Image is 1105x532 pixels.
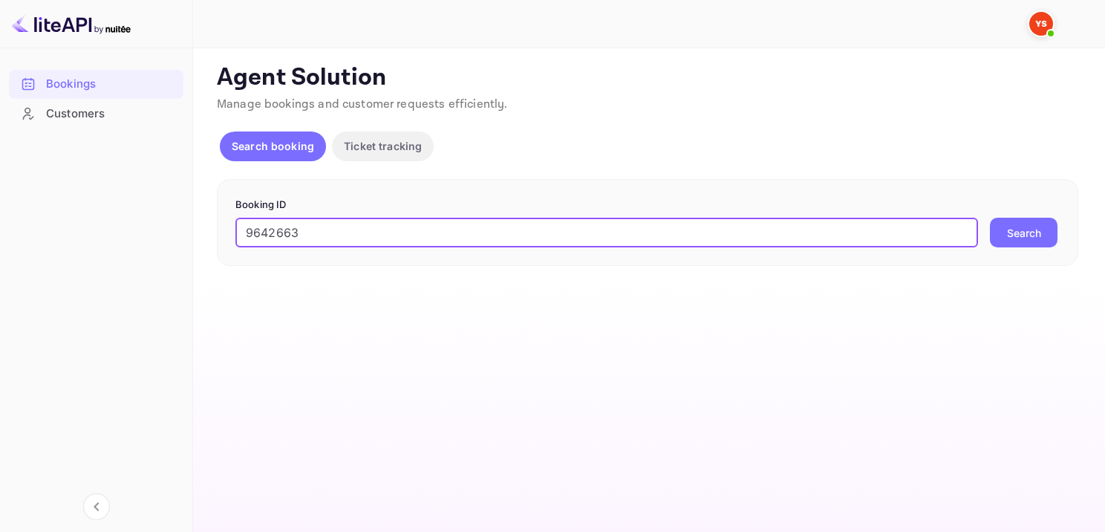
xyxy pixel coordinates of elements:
p: Agent Solution [217,63,1078,93]
div: Bookings [46,76,176,93]
div: Customers [9,100,183,129]
div: Bookings [9,70,183,99]
button: Search [990,218,1057,247]
img: LiteAPI logo [12,12,131,36]
button: Collapse navigation [83,493,110,520]
a: Customers [9,100,183,127]
a: Bookings [9,70,183,97]
p: Search booking [232,138,314,154]
p: Booking ID [235,198,1060,213]
p: Ticket tracking [344,138,422,154]
input: Enter Booking ID (e.g., 63782194) [235,218,978,247]
div: Customers [46,106,176,123]
span: Manage bookings and customer requests efficiently. [217,97,508,112]
img: Yandex Support [1029,12,1053,36]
